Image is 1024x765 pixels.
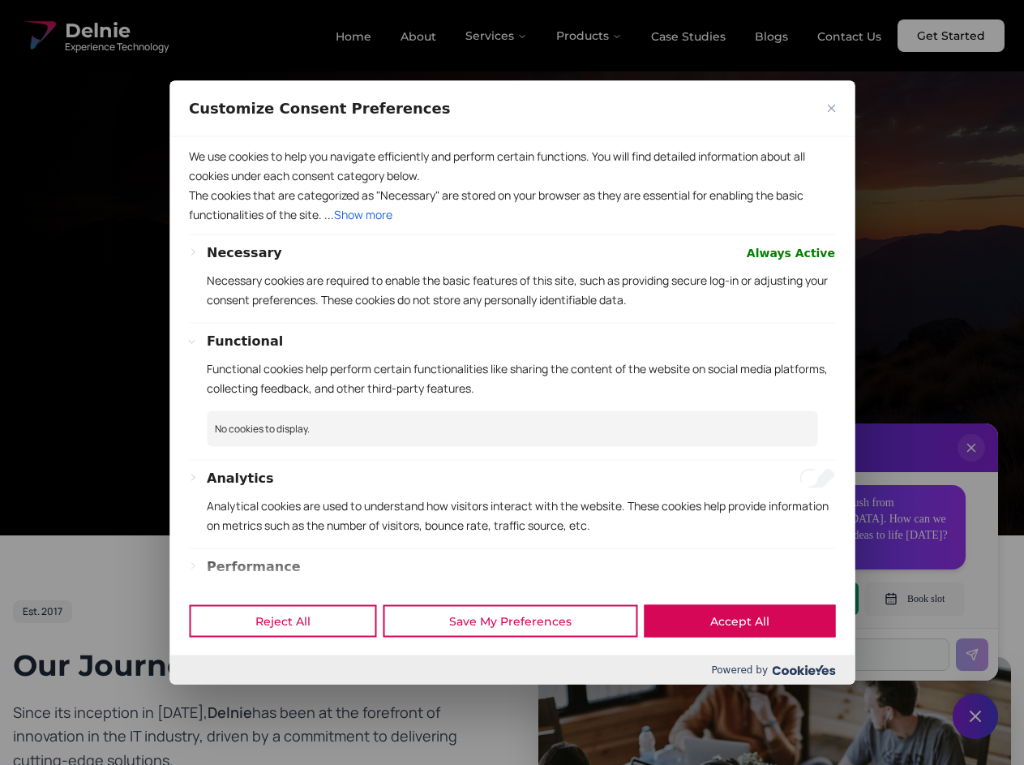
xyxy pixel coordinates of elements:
[207,468,274,488] button: Analytics
[644,605,835,638] button: Accept All
[827,104,835,112] img: Close
[207,410,817,446] p: No cookies to display.
[772,664,835,675] img: Cookieyes logo
[207,359,835,398] p: Functional cookies help perform certain functionalities like sharing the content of the website o...
[799,468,835,488] input: Enable Analytics
[747,243,835,262] span: Always Active
[207,496,835,535] p: Analytical cookies are used to understand how visitors interact with the website. These cookies h...
[383,605,637,638] button: Save My Preferences
[207,270,835,309] p: Necessary cookies are required to enable the basic features of this site, such as providing secur...
[207,243,282,262] button: Necessary
[169,655,855,685] div: Powered by
[189,146,835,185] p: We use cookies to help you navigate efficiently and perform certain functions. You will find deta...
[189,98,450,118] span: Customize Consent Preferences
[189,605,376,638] button: Reject All
[334,204,392,224] button: Show more
[189,185,835,224] p: The cookies that are categorized as "Necessary" are stored on your browser as they are essential ...
[207,331,283,350] button: Functional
